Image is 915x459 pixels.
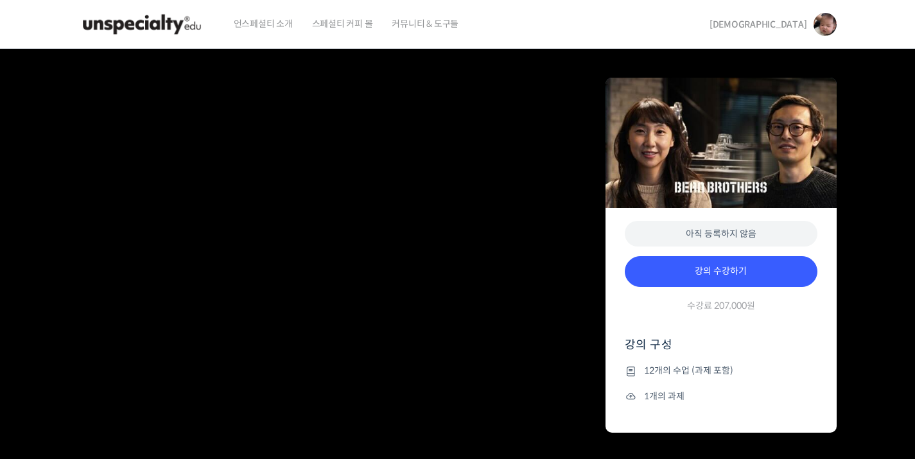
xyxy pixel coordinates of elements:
span: 수강료 207,000원 [687,300,755,312]
h4: 강의 구성 [625,337,817,363]
div: 아직 등록하지 않음 [625,221,817,247]
span: [DEMOGRAPHIC_DATA] [710,19,807,30]
li: 12개의 수업 (과제 포함) [625,363,817,379]
a: 강의 수강하기 [625,256,817,287]
li: 1개의 과제 [625,388,817,404]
